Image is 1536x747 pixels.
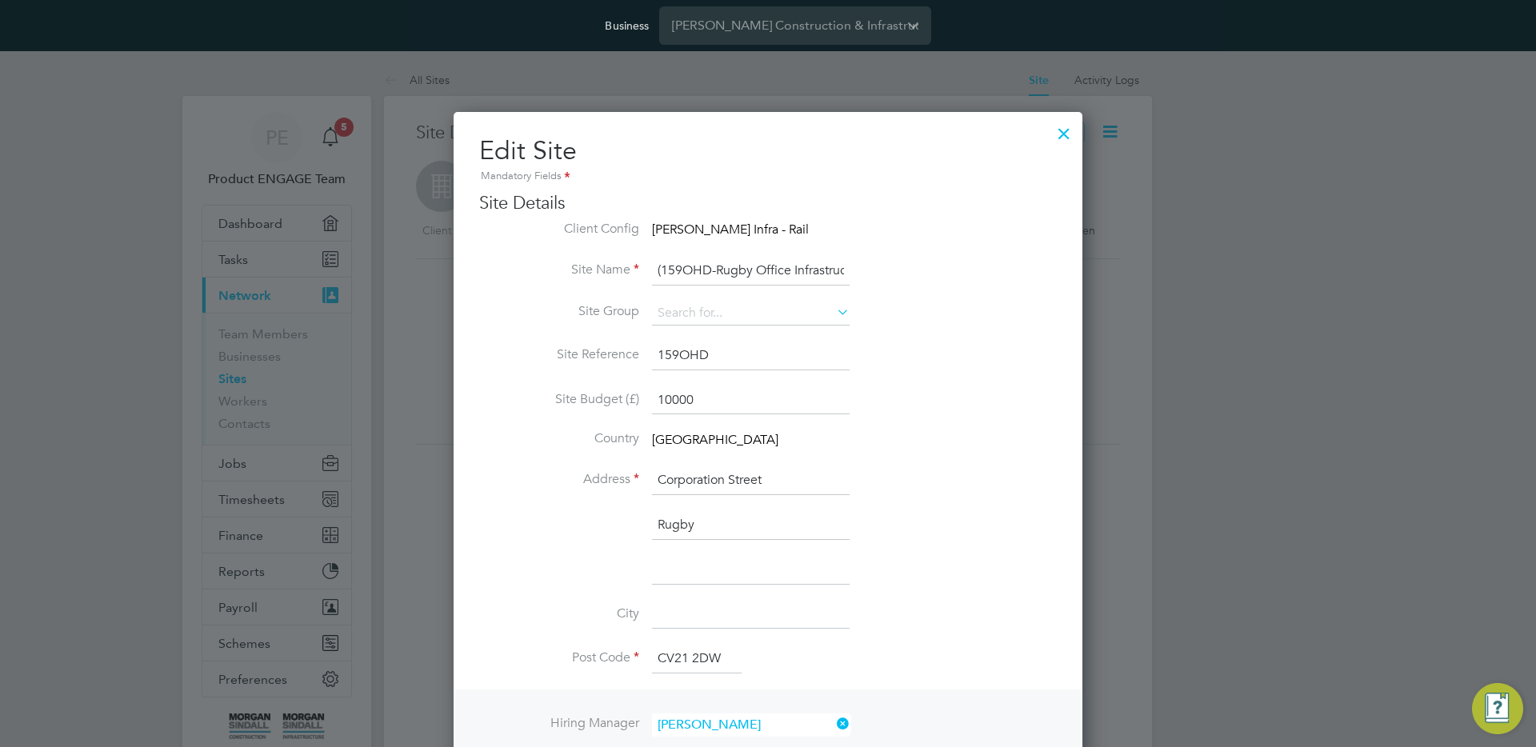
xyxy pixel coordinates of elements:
[479,391,639,408] label: Site Budget (£)
[479,649,639,666] label: Post Code
[652,302,850,326] input: Search for...
[479,303,639,320] label: Site Group
[479,134,1057,186] h2: Edit Site
[479,221,639,238] label: Client Config
[479,168,1057,186] div: Mandatory Fields
[479,430,639,447] label: Country
[479,715,639,732] label: Hiring Manager
[1472,683,1523,734] button: Engage Resource Center
[479,346,639,363] label: Site Reference
[605,18,649,33] label: Business
[479,471,639,488] label: Address
[652,432,778,448] span: [GEOGRAPHIC_DATA]
[479,605,639,622] label: City
[652,713,850,737] input: Search for...
[479,192,1057,215] h3: Site Details
[479,262,639,278] label: Site Name
[652,222,809,238] span: [PERSON_NAME] Infra - Rail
